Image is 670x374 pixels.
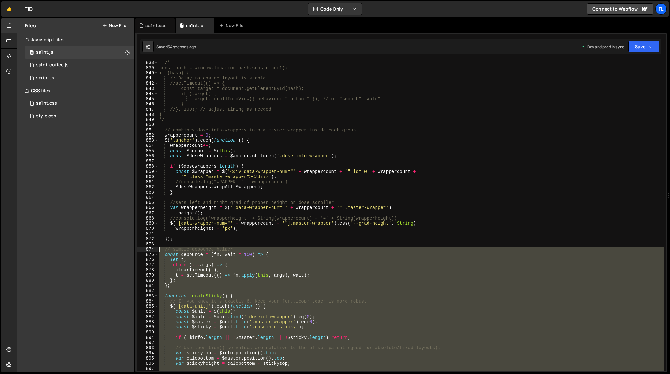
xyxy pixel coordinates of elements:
[137,190,158,195] div: 863
[137,216,158,221] div: 868
[1,1,17,17] a: 🤙
[137,356,158,361] div: 895
[137,236,158,242] div: 872
[145,22,167,29] div: sa1nt.css
[137,153,158,159] div: 856
[628,41,659,52] button: Save
[137,122,158,127] div: 850
[587,3,653,15] a: Connect to Webflow
[137,304,158,309] div: 885
[36,101,57,106] div: sa1nt.css
[137,252,158,257] div: 875
[137,65,158,71] div: 839
[137,294,158,299] div: 883
[137,231,158,236] div: 871
[168,44,196,49] div: 54 seconds ago
[137,101,158,107] div: 846
[137,143,158,148] div: 854
[137,226,158,231] div: 870
[137,148,158,153] div: 855
[25,22,36,29] h2: Files
[308,3,362,15] button: Code Only
[137,345,158,350] div: 893
[25,71,134,84] div: 4604/24567.js
[137,76,158,81] div: 841
[137,164,158,169] div: 858
[219,22,246,29] div: New File
[137,288,158,293] div: 882
[137,200,158,205] div: 865
[137,205,158,210] div: 866
[655,3,667,15] a: Fl
[137,319,158,325] div: 888
[137,366,158,371] div: 897
[137,174,158,179] div: 860
[137,159,158,164] div: 857
[36,75,54,81] div: script.js
[137,169,158,174] div: 859
[137,340,158,345] div: 892
[137,350,158,355] div: 894
[36,49,53,55] div: sa1nt.js
[137,81,158,86] div: 842
[137,86,158,91] div: 843
[36,62,69,68] div: saint-coffee.js
[137,60,158,65] div: 838
[581,44,624,49] div: Dev and prod in sync
[137,273,158,278] div: 879
[137,242,158,247] div: 873
[137,309,158,314] div: 886
[137,262,158,267] div: 877
[137,211,158,216] div: 867
[186,22,203,29] div: sa1nt.js
[25,110,134,123] div: 4604/25434.css
[137,325,158,330] div: 889
[137,184,158,190] div: 862
[137,112,158,117] div: 848
[30,50,34,56] span: 0
[137,299,158,304] div: 884
[137,257,158,262] div: 876
[137,195,158,200] div: 864
[137,117,158,122] div: 849
[137,335,158,340] div: 891
[137,91,158,96] div: 844
[25,46,134,59] div: sa1nt.js
[137,330,158,335] div: 890
[137,179,158,184] div: 861
[36,113,56,119] div: style.css
[137,133,158,138] div: 852
[137,278,158,283] div: 880
[137,361,158,366] div: 896
[137,138,158,143] div: 853
[137,247,158,252] div: 874
[137,96,158,101] div: 845
[17,84,134,97] div: CSS files
[25,59,134,71] div: 4604/27020.js
[137,128,158,133] div: 851
[17,33,134,46] div: Javascript files
[156,44,196,49] div: Saved
[137,314,158,319] div: 887
[137,283,158,288] div: 881
[137,221,158,226] div: 869
[25,97,134,110] div: sa1nt.css
[102,23,126,28] button: New File
[25,5,33,13] div: TiD
[137,71,158,76] div: 840
[137,267,158,273] div: 878
[137,107,158,112] div: 847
